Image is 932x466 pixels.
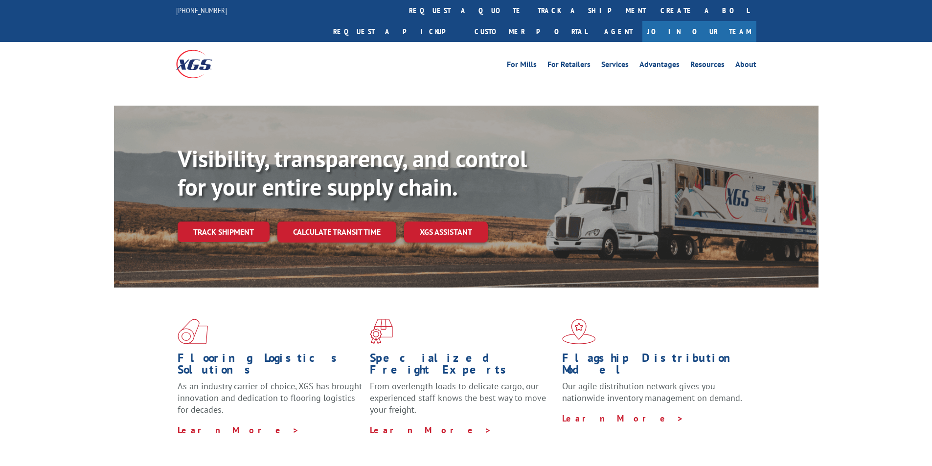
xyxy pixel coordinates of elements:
h1: Flooring Logistics Solutions [178,352,363,380]
a: XGS ASSISTANT [404,222,488,243]
a: For Mills [507,61,537,71]
a: Learn More > [178,424,299,436]
a: Customer Portal [467,21,594,42]
a: Learn More > [370,424,492,436]
a: Calculate transit time [277,222,396,243]
a: About [735,61,756,71]
span: Our agile distribution network gives you nationwide inventory management on demand. [562,380,742,403]
a: For Retailers [547,61,591,71]
h1: Flagship Distribution Model [562,352,747,380]
img: xgs-icon-flagship-distribution-model-red [562,319,596,344]
a: Services [601,61,629,71]
a: Track shipment [178,222,270,242]
a: Resources [690,61,725,71]
h1: Specialized Freight Experts [370,352,555,380]
a: Agent [594,21,642,42]
a: [PHONE_NUMBER] [176,5,227,15]
p: From overlength loads to delicate cargo, our experienced staff knows the best way to move your fr... [370,380,555,424]
img: xgs-icon-total-supply-chain-intelligence-red [178,319,208,344]
a: Advantages [639,61,680,71]
img: xgs-icon-focused-on-flooring-red [370,319,393,344]
span: As an industry carrier of choice, XGS has brought innovation and dedication to flooring logistics... [178,380,362,415]
a: Request a pickup [326,21,467,42]
b: Visibility, transparency, and control for your entire supply chain. [178,143,527,202]
a: Learn More > [562,413,684,424]
a: Join Our Team [642,21,756,42]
